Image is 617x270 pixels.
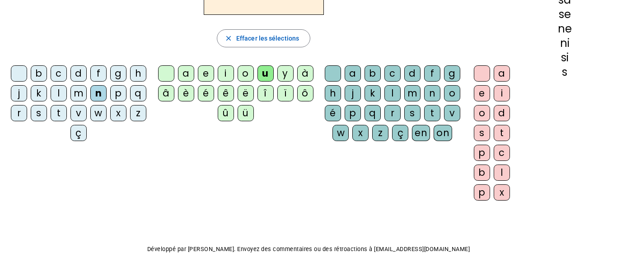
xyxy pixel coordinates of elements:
[494,125,510,141] div: t
[527,38,603,49] div: ni
[218,105,234,121] div: û
[372,125,388,141] div: z
[70,125,87,141] div: ç
[365,85,381,101] div: k
[474,105,490,121] div: o
[31,65,47,82] div: b
[7,244,610,255] p: Développé par [PERSON_NAME]. Envoyez des commentaires ou des rétroactions à [EMAIL_ADDRESS][DOMAI...
[31,85,47,101] div: k
[51,105,67,121] div: t
[494,105,510,121] div: d
[494,145,510,161] div: c
[527,9,603,20] div: se
[277,65,294,82] div: y
[494,65,510,82] div: a
[352,125,369,141] div: x
[11,85,27,101] div: j
[257,85,274,101] div: î
[494,85,510,101] div: i
[474,125,490,141] div: s
[404,65,421,82] div: d
[392,125,408,141] div: ç
[345,65,361,82] div: a
[424,105,440,121] div: t
[345,105,361,121] div: p
[404,105,421,121] div: s
[110,105,126,121] div: x
[130,85,146,101] div: q
[70,85,87,101] div: m
[474,184,490,201] div: p
[444,105,460,121] div: v
[51,65,67,82] div: c
[238,65,254,82] div: o
[424,65,440,82] div: f
[238,105,254,121] div: ü
[218,65,234,82] div: i
[51,85,67,101] div: l
[474,85,490,101] div: e
[277,85,294,101] div: ï
[527,67,603,78] div: s
[384,85,401,101] div: l
[110,85,126,101] div: p
[444,85,460,101] div: o
[325,105,341,121] div: é
[384,65,401,82] div: c
[11,105,27,121] div: r
[412,125,430,141] div: en
[494,165,510,181] div: l
[110,65,126,82] div: g
[218,85,234,101] div: ê
[494,184,510,201] div: x
[384,105,401,121] div: r
[198,85,214,101] div: é
[444,65,460,82] div: g
[345,85,361,101] div: j
[238,85,254,101] div: ë
[217,29,310,47] button: Effacer les sélections
[332,125,349,141] div: w
[424,85,440,101] div: n
[404,85,421,101] div: m
[527,23,603,34] div: ne
[70,105,87,121] div: v
[31,105,47,121] div: s
[130,65,146,82] div: h
[130,105,146,121] div: z
[297,65,313,82] div: à
[90,105,107,121] div: w
[527,52,603,63] div: si
[158,85,174,101] div: â
[236,33,299,44] span: Effacer les sélections
[70,65,87,82] div: d
[178,65,194,82] div: a
[257,65,274,82] div: u
[434,125,452,141] div: on
[325,85,341,101] div: h
[474,165,490,181] div: b
[90,85,107,101] div: n
[178,85,194,101] div: è
[365,105,381,121] div: q
[90,65,107,82] div: f
[365,65,381,82] div: b
[198,65,214,82] div: e
[297,85,313,101] div: ô
[474,145,490,161] div: p
[224,34,233,42] mat-icon: close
